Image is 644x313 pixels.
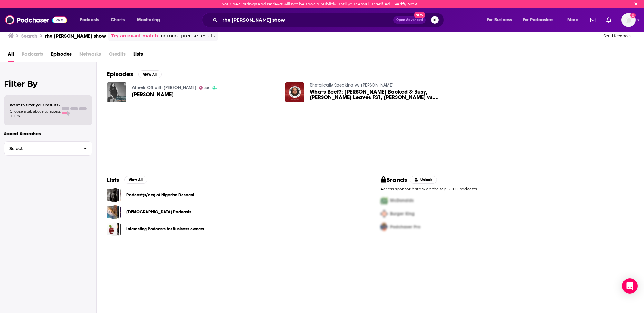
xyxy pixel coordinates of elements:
span: New [414,12,425,18]
button: open menu [518,15,563,25]
a: Podcast(s/ers) of Nigerian Descent [107,188,121,202]
button: open menu [482,15,520,25]
img: User Profile [621,13,636,27]
button: open menu [133,15,168,25]
a: ListsView All [107,176,147,184]
button: View All [138,70,162,78]
input: Search podcasts, credits, & more... [220,15,393,25]
h3: Search [21,33,37,39]
span: 48 [204,87,209,89]
button: Unlock [410,176,437,184]
span: Select [4,146,79,151]
a: Rhetorically Speaking w/ Dr. Phillip J. Roundtree [310,82,394,88]
span: Podchaser Pro [390,224,421,230]
a: All [8,49,14,62]
div: Search podcasts, credits, & more... [208,13,450,27]
span: What's Beef?: [PERSON_NAME] Booked & Busy, [PERSON_NAME] Leaves FS1, [PERSON_NAME] vs. Babyface [310,89,455,100]
span: For Podcasters [523,15,554,24]
button: Open AdvancedNew [393,16,426,24]
button: open menu [75,15,107,25]
a: Lists [133,49,143,62]
span: Logged in as BretAita [621,13,636,27]
a: Show notifications dropdown [604,14,614,25]
a: What's Beef?: Trump Booked & Busy, Shannon Sharpe Leaves FS1, Anita Baker vs. Babyface [310,89,455,100]
div: Your new ratings and reviews will not be shown publicly until your email is verified. [222,2,417,6]
h2: Filter By [4,79,92,88]
span: Open Advanced [396,18,423,22]
img: Podchaser - Follow, Share and Rate Podcasts [5,14,67,26]
button: open menu [563,15,586,25]
a: Charts [107,15,128,25]
a: Verify Now [394,2,417,6]
span: More [567,15,578,24]
h2: Lists [107,176,119,184]
img: Shannon McNally [107,82,126,102]
button: Show profile menu [621,13,636,27]
button: View All [124,176,147,184]
div: Open Intercom Messenger [622,278,638,294]
h2: Episodes [107,70,133,78]
a: Show notifications dropdown [588,14,599,25]
img: What's Beef?: Trump Booked & Busy, Shannon Sharpe Leaves FS1, Anita Baker vs. Babyface [285,82,305,102]
h3: rhe [PERSON_NAME] show [45,33,106,39]
span: McDonalds [390,198,414,203]
p: Access sponsor history on the top 5,000 podcasts. [381,187,634,191]
button: Select [4,141,92,156]
img: Third Pro Logo [378,220,390,234]
a: [DEMOGRAPHIC_DATA] Podcasts [126,208,191,216]
span: Podcasts [80,15,99,24]
button: Send feedback [602,33,634,39]
p: Saved Searches [4,131,92,137]
span: Credits [109,49,126,62]
img: First Pro Logo [378,194,390,207]
h2: Brands [381,176,407,184]
span: Charts [111,15,125,24]
span: Podcasts [22,49,43,62]
a: Episodes [51,49,72,62]
svg: Email not verified [630,13,636,18]
a: Interesting Podcasts for Business owners [107,222,121,236]
a: 48 [199,86,210,90]
a: Try an exact match [111,32,158,40]
span: Networks [79,49,101,62]
span: for more precise results [159,32,215,40]
a: Interesting Podcasts for Business owners [126,226,204,233]
a: Queer Podcasts [107,205,121,219]
span: Choose a tab above to access filters. [10,109,61,118]
span: Want to filter your results? [10,103,61,107]
span: [PERSON_NAME] [132,92,174,97]
a: EpisodesView All [107,70,162,78]
a: Shannon McNally [132,92,174,97]
span: Monitoring [137,15,160,24]
span: Burger King [390,211,415,216]
a: Wheels Off with Rhett Miller [132,85,196,90]
img: Second Pro Logo [378,207,390,220]
a: Podcast(s/ers) of Nigerian Descent [126,191,194,198]
span: For Business [487,15,512,24]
